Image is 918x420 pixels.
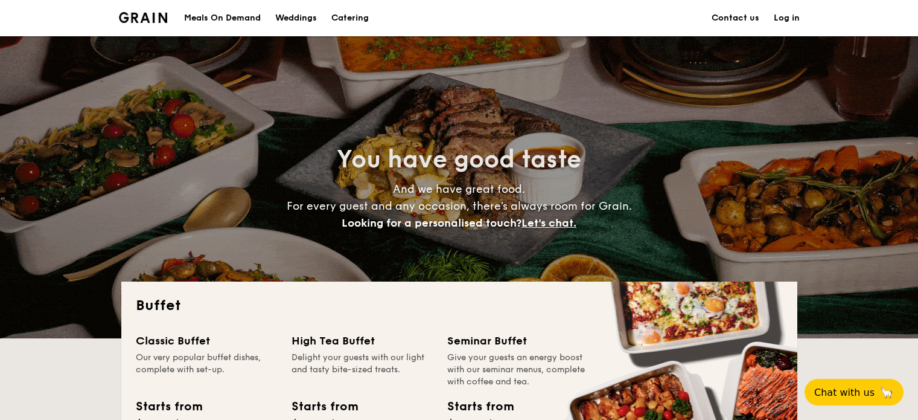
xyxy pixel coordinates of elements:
[287,183,632,230] span: And we have great food. For every guest and any occasion, there’s always room for Grain.
[136,296,783,315] h2: Buffet
[292,332,433,349] div: High Tea Buffet
[447,332,588,349] div: Seminar Buffet
[805,379,904,405] button: Chat with us🦙
[814,387,875,398] span: Chat with us
[342,216,521,230] span: Looking for a personalised touch?
[447,398,513,416] div: Starts from
[337,145,581,174] span: You have good taste
[447,352,588,388] div: Give your guests an energy boost with our seminar menus, complete with coffee and tea.
[136,398,202,416] div: Starts from
[521,216,576,230] span: Let's chat.
[879,386,894,399] span: 🦙
[292,352,433,388] div: Delight your guests with our light and tasty bite-sized treats.
[136,352,277,388] div: Our very popular buffet dishes, complete with set-up.
[292,398,357,416] div: Starts from
[119,12,168,23] a: Logotype
[136,332,277,349] div: Classic Buffet
[119,12,168,23] img: Grain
